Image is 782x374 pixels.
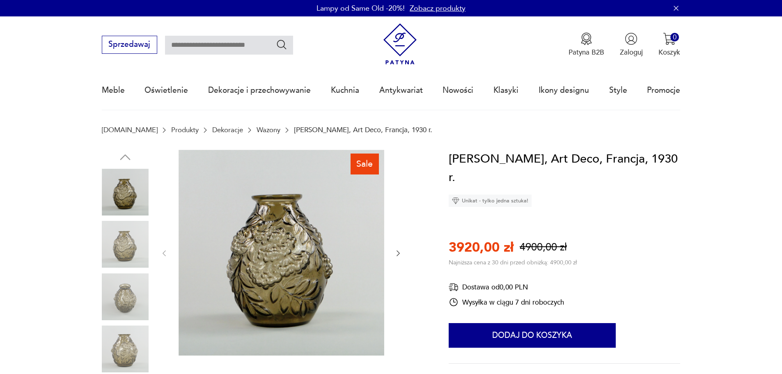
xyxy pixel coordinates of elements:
[539,71,589,109] a: Ikony designu
[379,71,423,109] a: Antykwariat
[171,126,199,134] a: Produkty
[144,71,188,109] a: Oświetlenie
[670,33,679,41] div: 0
[449,323,616,348] button: Dodaj do koszyka
[493,71,518,109] a: Klasyki
[452,197,459,204] img: Ikona diamentu
[449,195,532,207] div: Unikat - tylko jedna sztuka!
[410,3,466,14] a: Zobacz produkty
[351,154,379,174] div: Sale
[449,297,564,307] div: Wysyłka w ciągu 7 dni roboczych
[102,36,157,54] button: Sprzedawaj
[663,32,676,45] img: Ikona koszyka
[179,150,384,356] img: Zdjęcie produktu Wazon, E. Sabino, Art Deco, Francja, 1930 r.
[569,32,604,57] button: Patyna B2B
[520,240,567,255] p: 4900,00 zł
[102,126,158,134] a: [DOMAIN_NAME]
[658,32,680,57] button: 0Koszyk
[620,48,643,57] p: Zaloguj
[102,326,149,372] img: Zdjęcie produktu Wazon, E. Sabino, Art Deco, Francja, 1930 r.
[449,259,577,266] p: Najniższa cena z 30 dni przed obniżką: 4900,00 zł
[449,150,680,187] h1: [PERSON_NAME], Art Deco, Francja, 1930 r.
[625,32,638,45] img: Ikonka użytkownika
[102,169,149,216] img: Zdjęcie produktu Wazon, E. Sabino, Art Deco, Francja, 1930 r.
[102,42,157,48] a: Sprzedawaj
[609,71,627,109] a: Style
[569,48,604,57] p: Patyna B2B
[647,71,680,109] a: Promocje
[658,48,680,57] p: Koszyk
[294,126,432,134] p: [PERSON_NAME], Art Deco, Francja, 1930 r.
[331,71,359,109] a: Kuchnia
[276,39,288,50] button: Szukaj
[208,71,311,109] a: Dekoracje i przechowywanie
[102,71,125,109] a: Meble
[620,32,643,57] button: Zaloguj
[443,71,473,109] a: Nowości
[316,3,405,14] p: Lampy od Same Old -20%!
[257,126,280,134] a: Wazony
[212,126,243,134] a: Dekoracje
[580,32,593,45] img: Ikona medalu
[449,239,514,257] p: 3920,00 zł
[102,273,149,320] img: Zdjęcie produktu Wazon, E. Sabino, Art Deco, Francja, 1930 r.
[569,32,604,57] a: Ikona medaluPatyna B2B
[449,282,564,292] div: Dostawa od 0,00 PLN
[379,23,421,65] img: Patyna - sklep z meblami i dekoracjami vintage
[102,221,149,268] img: Zdjęcie produktu Wazon, E. Sabino, Art Deco, Francja, 1930 r.
[449,282,459,292] img: Ikona dostawy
